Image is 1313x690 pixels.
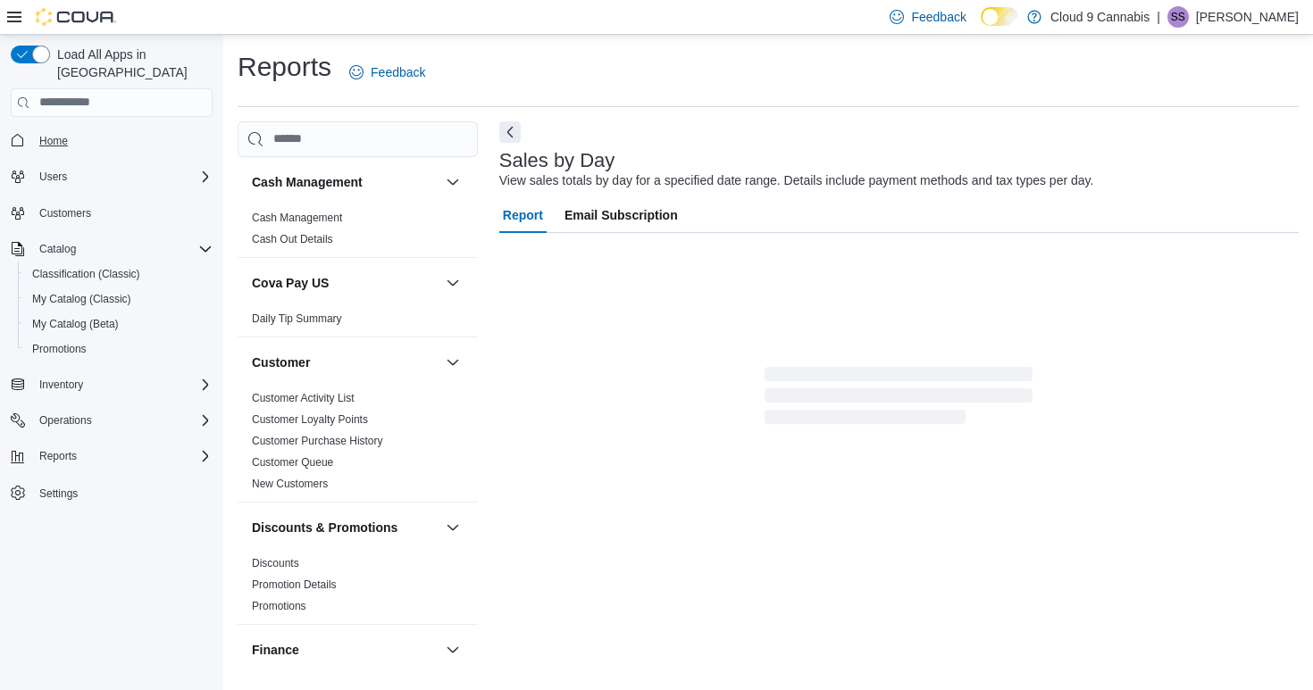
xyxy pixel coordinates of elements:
a: My Catalog (Beta) [25,313,126,335]
span: Catalog [32,238,213,260]
button: Reports [4,444,220,469]
button: Users [4,164,220,189]
button: Users [32,166,74,187]
span: Users [39,170,67,184]
div: View sales totals by day for a specified date range. Details include payment methods and tax type... [499,171,1094,190]
button: Settings [4,479,220,505]
a: Customer Activity List [252,392,355,404]
button: Customer [442,352,464,373]
h3: Customer [252,353,310,371]
a: Feedback [342,54,432,90]
h1: Reports [238,49,331,85]
button: Catalog [4,237,220,262]
a: Promotions [25,338,94,360]
span: Classification (Classic) [32,267,140,281]
span: My Catalog (Classic) [25,288,213,310]
button: Customer [252,353,439,371]
img: Cova [36,8,116,26]
button: Discounts & Promotions [442,517,464,538]
nav: Complex example [11,121,213,553]
button: Customers [4,200,220,226]
a: Settings [32,483,85,504]
span: Home [32,129,213,152]
h3: Discounts & Promotions [252,519,397,536]
span: Feedback [911,8,966,26]
a: Customers [32,203,98,224]
span: Classification (Classic) [25,263,213,285]
button: Classification (Classic) [18,262,220,287]
a: Promotions [252,600,306,612]
a: Cash Out Details [252,233,333,245]
button: Cova Pay US [252,274,439,292]
span: My Catalog (Beta) [32,317,119,331]
span: Catalog [39,242,76,256]
a: Daily Tip Summary [252,312,342,325]
span: My Catalog (Classic) [32,292,131,306]
div: Cova Pay US [238,308,478,337]
div: Discounts & Promotions [238,553,478,624]
button: Discounts & Promotions [252,519,439,536]
button: Catalog [32,238,83,260]
span: Feedback [371,63,425,81]
button: My Catalog (Classic) [18,287,220,312]
span: Promotions [25,338,213,360]
button: Inventory [32,374,90,395]
span: Inventory [39,378,83,392]
span: Reports [32,445,213,467]
div: Sarbjot Singh [1167,6,1189,28]
span: Settings [32,481,213,503]
a: My Catalog (Classic) [25,288,138,310]
span: Email Subscription [565,197,678,233]
button: Operations [32,410,99,431]
button: Home [4,128,220,154]
span: Loading [765,370,1033,428]
h3: Cova Pay US [252,274,329,292]
a: Discounts [252,557,299,569]
h3: Sales by Day [499,150,615,171]
a: Customer Purchase History [252,435,383,447]
div: Customer [238,387,478,502]
input: Dark Mode [981,7,1018,26]
span: Reports [39,449,77,463]
button: Reports [32,445,84,467]
span: Operations [32,410,213,431]
span: Report [503,197,543,233]
a: Customer Queue [252,456,333,469]
span: Load All Apps in [GEOGRAPHIC_DATA] [50,46,213,81]
span: Promotions [32,342,87,356]
div: Cash Management [238,207,478,257]
a: Promotion Details [252,578,337,591]
span: Operations [39,413,92,428]
button: My Catalog (Beta) [18,312,220,337]
span: Customers [32,202,213,224]
h3: Finance [252,641,299,659]
button: Cova Pay US [442,272,464,294]
button: Finance [442,639,464,661]
button: Finance [252,641,439,659]
h3: Cash Management [252,173,363,191]
p: [PERSON_NAME] [1196,6,1299,28]
span: SS [1171,6,1185,28]
a: New Customers [252,478,328,490]
p: | [1157,6,1160,28]
span: My Catalog (Beta) [25,313,213,335]
a: Customer Loyalty Points [252,413,368,426]
button: Operations [4,408,220,433]
span: Users [32,166,213,187]
a: Classification (Classic) [25,263,147,285]
p: Cloud 9 Cannabis [1050,6,1150,28]
button: Inventory [4,372,220,397]
span: Customers [39,206,91,220]
a: Cash Management [252,212,342,224]
span: Settings [39,486,78,501]
span: Home [39,134,68,148]
button: Cash Management [442,171,464,193]
button: Next [499,121,521,143]
a: Home [32,130,75,152]
span: Inventory [32,374,213,395]
button: Cash Management [252,173,439,191]
button: Promotions [18,337,220,362]
span: Dark Mode [981,26,982,27]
